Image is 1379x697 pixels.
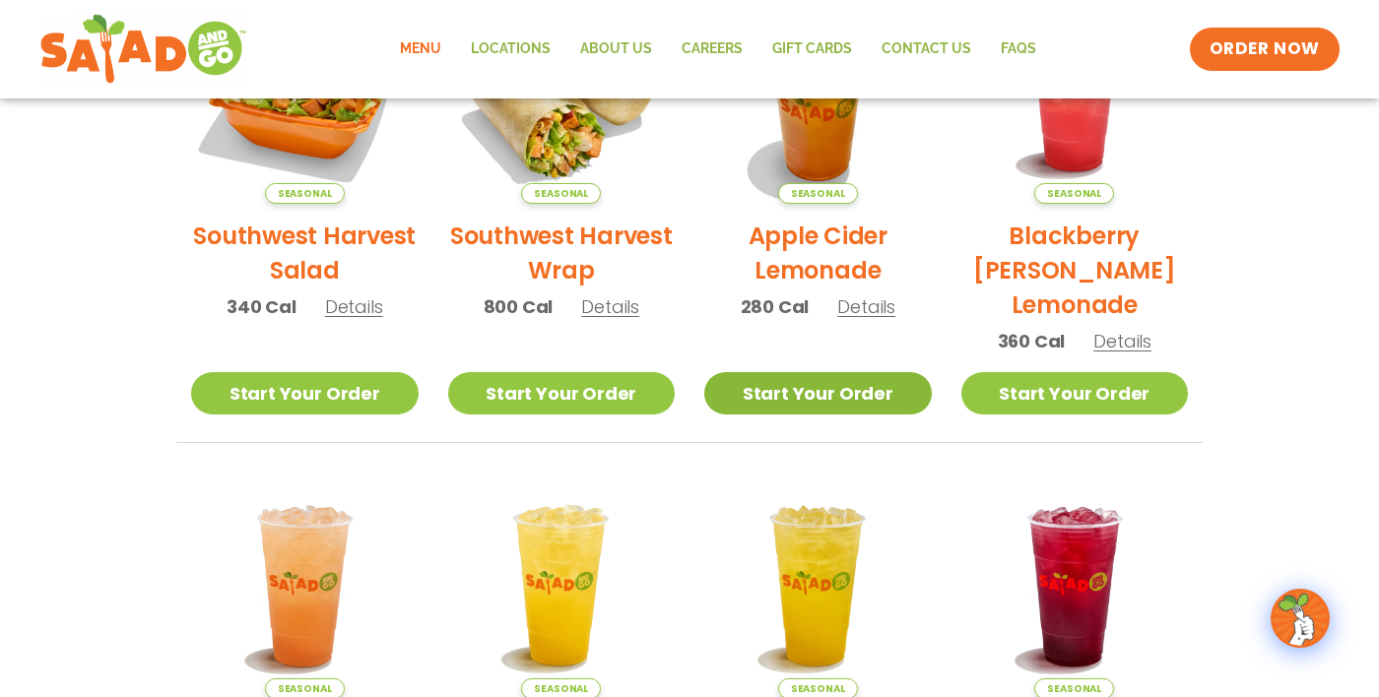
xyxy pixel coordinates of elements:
span: Details [581,294,639,319]
a: Start Your Order [191,372,419,414]
span: Details [325,294,383,319]
span: 800 Cal [484,293,554,320]
a: Start Your Order [961,372,1189,414]
span: Details [1093,329,1151,353]
h2: Blackberry [PERSON_NAME] Lemonade [961,219,1189,322]
a: Menu [385,27,456,72]
span: Seasonal [521,183,601,204]
a: About Us [565,27,667,72]
h2: Southwest Harvest Wrap [448,219,676,287]
a: FAQs [986,27,1051,72]
h2: Southwest Harvest Salad [191,219,419,287]
img: new-SAG-logo-768×292 [39,10,247,89]
span: Seasonal [778,183,858,204]
h2: Apple Cider Lemonade [704,219,932,287]
a: Careers [667,27,757,72]
a: Locations [456,27,565,72]
span: Seasonal [1034,183,1114,204]
span: 340 Cal [227,293,296,320]
span: 280 Cal [741,293,810,320]
a: Start Your Order [448,372,676,414]
span: Seasonal [265,183,345,204]
a: Contact Us [867,27,986,72]
span: Details [837,294,895,319]
img: wpChatIcon [1273,591,1328,646]
nav: Menu [385,27,1051,72]
a: ORDER NOW [1190,28,1340,71]
span: ORDER NOW [1210,37,1320,61]
a: GIFT CARDS [757,27,867,72]
span: 360 Cal [998,328,1066,354]
a: Start Your Order [704,372,932,414]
